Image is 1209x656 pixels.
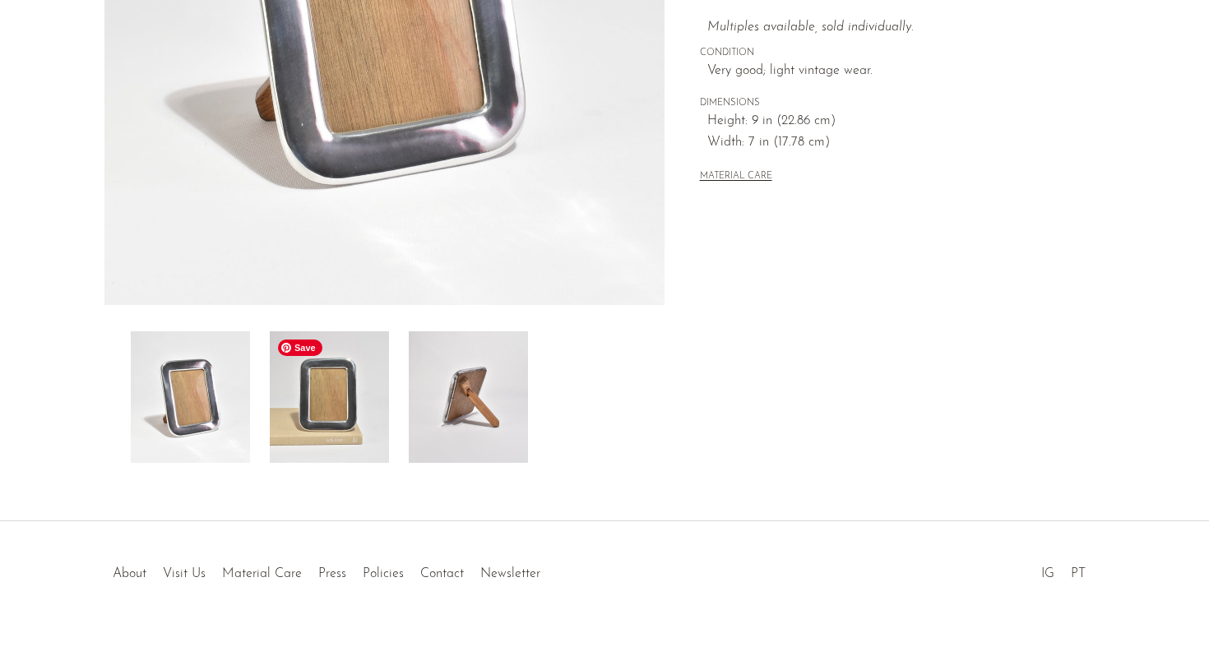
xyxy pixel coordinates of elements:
[1071,567,1086,580] a: PT
[222,567,302,580] a: Material Care
[1041,567,1054,580] a: IG
[700,46,1070,61] span: CONDITION
[707,111,1070,132] span: Height: 9 in (22.86 cm)
[409,331,528,463] img: Pewter Picture Frame
[707,61,1070,82] span: Very good; light vintage wear.
[420,567,464,580] a: Contact
[363,567,404,580] a: Policies
[1033,554,1094,585] ul: Social Medias
[113,567,146,580] a: About
[278,340,322,356] span: Save
[707,21,914,34] em: Multiples available, sold individually.
[700,171,772,183] button: MATERIAL CARE
[131,331,250,463] img: Pewter Picture Frame
[318,567,346,580] a: Press
[700,96,1070,111] span: DIMENSIONS
[707,132,1070,154] span: Width: 7 in (17.78 cm)
[270,331,389,463] img: Pewter Picture Frame
[104,554,549,585] ul: Quick links
[163,567,206,580] a: Visit Us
